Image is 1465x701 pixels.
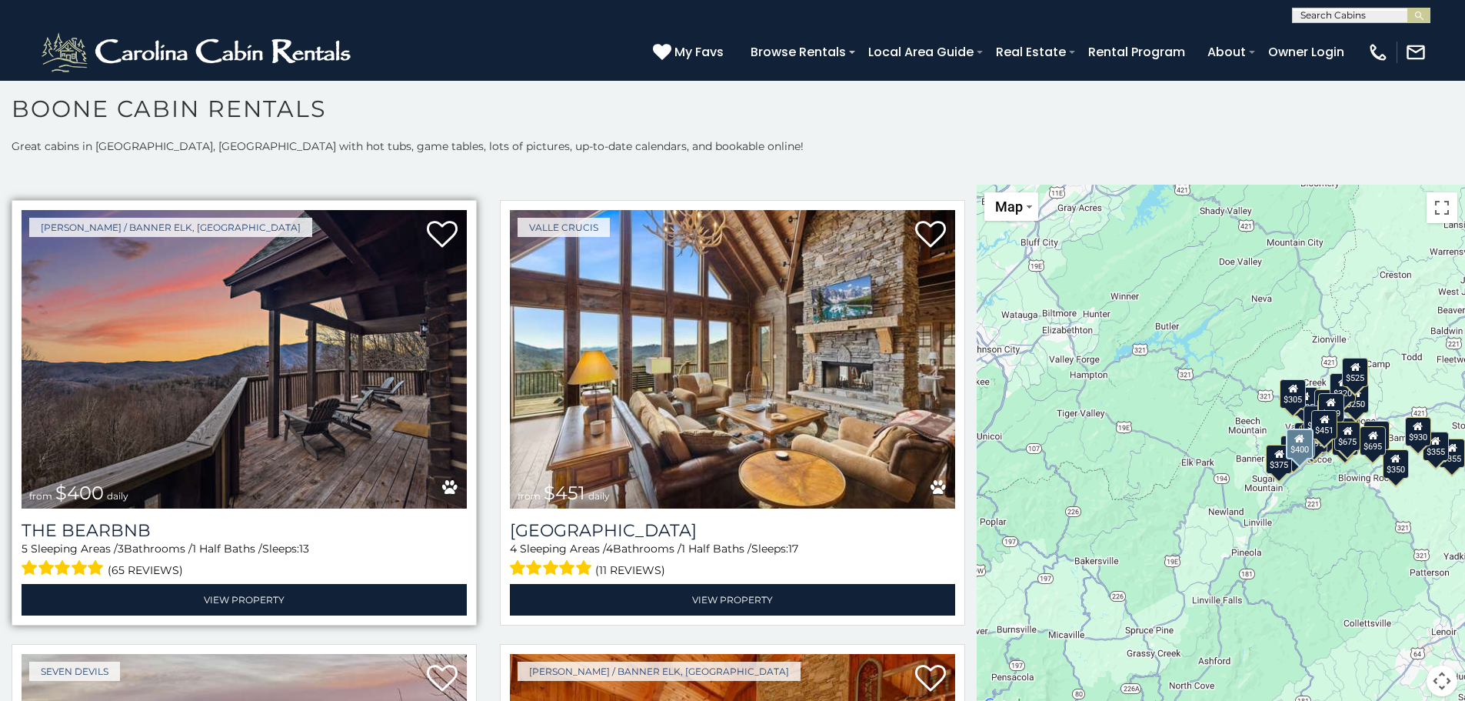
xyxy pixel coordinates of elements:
[518,490,541,502] span: from
[544,482,585,504] span: $451
[510,210,955,509] a: Cucumber Tree Lodge from $451 daily
[22,541,467,580] div: Sleeping Areas / Bathrooms / Sleeps:
[29,218,312,237] a: [PERSON_NAME] / Banner Elk, [GEOGRAPHIC_DATA]
[743,38,854,65] a: Browse Rentals
[1343,357,1369,386] div: $525
[22,210,467,509] img: The Bearbnb
[1286,428,1314,459] div: $400
[1080,38,1193,65] a: Rental Program
[1427,192,1457,223] button: Toggle fullscreen view
[510,210,955,509] img: Cucumber Tree Lodge
[1332,426,1358,455] div: $315
[988,38,1074,65] a: Real Estate
[1304,406,1330,435] div: $410
[1316,416,1342,446] div: $225
[984,192,1038,221] button: Change map style
[1335,421,1361,450] div: $675
[29,662,120,681] a: Seven Devils
[1200,38,1254,65] a: About
[518,662,801,681] a: [PERSON_NAME] / Banner Elk, [GEOGRAPHIC_DATA]
[510,520,955,541] a: [GEOGRAPHIC_DATA]
[1280,379,1307,408] div: $305
[915,663,946,696] a: Add to favorites
[22,210,467,509] a: The Bearbnb from $400 daily
[22,542,28,556] span: 5
[653,42,728,62] a: My Favs
[1427,666,1457,696] button: Map camera controls
[1281,436,1307,465] div: $330
[1423,431,1449,460] div: $355
[1367,42,1389,63] img: phone-regular-white.png
[427,663,458,696] a: Add to favorites
[518,218,610,237] a: Valle Crucis
[681,542,751,556] span: 1 Half Baths /
[861,38,981,65] a: Local Area Guide
[1312,410,1338,439] div: $451
[995,199,1023,215] span: Map
[606,542,613,556] span: 4
[1405,42,1427,63] img: mail-regular-white.png
[1260,38,1352,65] a: Owner Login
[510,520,955,541] h3: Cucumber Tree Lodge
[1314,389,1340,419] div: $565
[510,584,955,616] a: View Property
[118,542,124,556] span: 3
[108,560,183,580] span: (65 reviews)
[1360,426,1387,455] div: $695
[595,560,665,580] span: (11 reviews)
[38,29,358,75] img: White-1-2.png
[588,490,610,502] span: daily
[674,42,724,62] span: My Favs
[299,542,309,556] span: 13
[1330,372,1357,402] div: $320
[915,219,946,252] a: Add to favorites
[1267,445,1293,474] div: $375
[55,482,104,504] span: $400
[510,542,517,556] span: 4
[510,541,955,580] div: Sleeping Areas / Bathrooms / Sleeps:
[29,490,52,502] span: from
[1383,449,1409,478] div: $350
[1343,384,1370,413] div: $250
[427,219,458,252] a: Add to favorites
[1363,420,1390,449] div: $380
[192,542,262,556] span: 1 Half Baths /
[1405,416,1431,446] div: $930
[107,490,128,502] span: daily
[1333,417,1360,446] div: $395
[22,520,467,541] a: The Bearbnb
[788,542,798,556] span: 17
[22,584,467,616] a: View Property
[1318,393,1344,422] div: $349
